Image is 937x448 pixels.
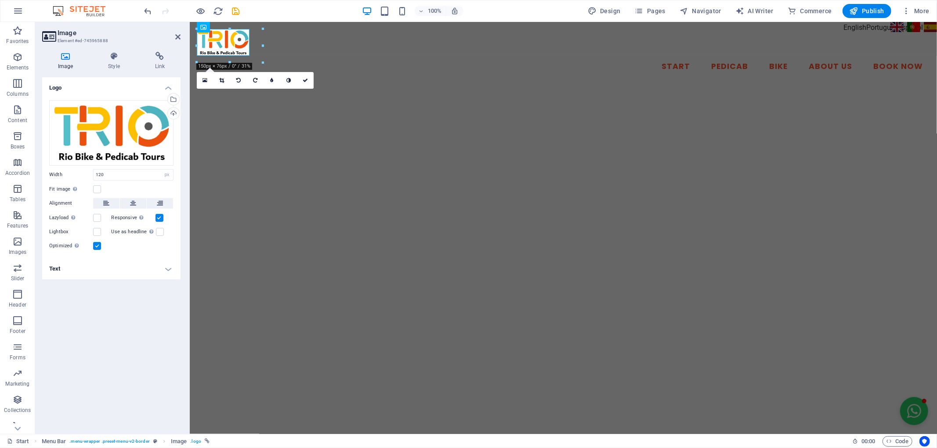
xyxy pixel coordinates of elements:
span: Click to select. Double-click to edit [171,436,187,447]
span: Commerce [788,7,832,15]
label: Width [49,172,93,177]
h6: Session time [852,436,875,447]
i: Save (Ctrl+S) [231,6,241,16]
a: Crop mode [213,72,230,89]
a: Greyscale [280,72,297,89]
a: Select files from the file manager, stock photos, or upload file(s) [197,72,213,89]
i: This element is linked [205,439,210,444]
span: : [868,438,869,444]
button: Code [883,436,912,447]
h4: Style [92,52,139,70]
p: Elements [7,64,29,71]
a: Rotate left 90° [230,72,247,89]
p: Forms [10,354,25,361]
label: Lazyload [49,213,93,223]
span: . logo [190,436,201,447]
p: Header [9,301,26,308]
button: More [898,4,933,18]
a: Click to cancel selection. Double-click to open Pages [7,436,29,447]
p: Slider [11,275,25,282]
button: Publish [843,4,891,18]
i: Reload page [213,6,224,16]
span: 00 00 [861,436,875,447]
button: Click here to leave preview mode and continue editing [195,6,206,16]
h4: Logo [42,77,181,93]
p: Features [7,222,28,229]
label: Alignment [49,198,93,209]
i: Undo: Change image width (Ctrl+Z) [143,6,153,16]
p: Columns [7,90,29,98]
h3: Element #ed-745965888 [58,37,163,45]
div: Trio-Tourlogo-FXL5L3ULS9mnzFA3U1yhuA.png [49,100,174,166]
button: Pages [631,4,669,18]
a: Blur [264,72,280,89]
nav: breadcrumb [42,436,210,447]
p: Favorites [6,38,29,45]
button: Design [584,4,624,18]
span: Navigator [680,7,721,15]
h2: Image [58,29,181,37]
a: Rotate right 90° [247,72,264,89]
label: Optimized [49,241,93,251]
button: reload [213,6,224,16]
span: Code [886,436,908,447]
p: Tables [10,196,25,203]
i: This element is a customizable preset [153,439,157,444]
a: Confirm ( Ctrl ⏎ ) [297,72,314,89]
p: Content [8,117,27,124]
p: Accordion [5,170,30,177]
button: AI Writer [732,4,777,18]
button: undo [143,6,153,16]
p: Marketing [5,380,29,387]
span: Design [588,7,621,15]
p: Collections [4,407,31,414]
button: Commerce [784,4,836,18]
label: Lightbox [49,227,93,237]
div: Design (Ctrl+Alt+Y) [584,4,624,18]
span: Click to select. Double-click to edit [42,436,66,447]
label: Use as headline [112,227,156,237]
span: Publish [850,7,884,15]
button: Navigator [676,4,725,18]
h6: 100% [428,6,442,16]
button: 100% [415,6,446,16]
p: Images [9,249,27,256]
h4: Image [42,52,92,70]
p: Boxes [11,143,25,150]
p: Footer [10,328,25,335]
span: . menu-wrapper .preset-menu-v2-border [69,436,149,447]
label: Fit image [49,184,93,195]
i: On resize automatically adjust zoom level to fit chosen device. [451,7,459,15]
h4: Link [139,52,181,70]
button: Usercentrics [919,436,930,447]
h4: Text [42,258,181,279]
button: save [231,6,241,16]
button: Open chat window [710,375,738,403]
span: More [902,7,930,15]
label: Responsive [112,213,156,223]
span: AI Writer [735,7,774,15]
span: Pages [635,7,666,15]
img: Editor Logo [51,6,116,16]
